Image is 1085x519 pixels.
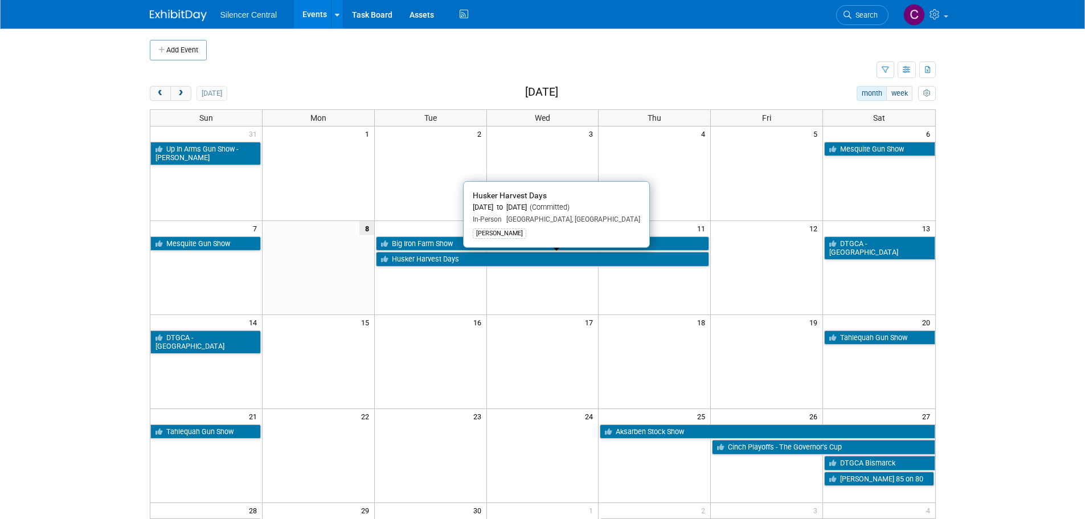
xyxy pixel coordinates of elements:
[472,503,486,517] span: 30
[921,409,935,423] span: 27
[360,315,374,329] span: 15
[588,126,598,141] span: 3
[808,315,822,329] span: 19
[824,236,935,260] a: DTGCA - [GEOGRAPHIC_DATA]
[150,236,261,251] a: Mesquite Gun Show
[472,409,486,423] span: 23
[584,315,598,329] span: 17
[925,503,935,517] span: 4
[473,203,640,212] div: [DATE] to [DATE]
[600,424,935,439] a: Aksarben Stock Show
[360,503,374,517] span: 29
[248,409,262,423] span: 21
[925,126,935,141] span: 6
[873,113,885,122] span: Sat
[921,221,935,235] span: 13
[824,456,935,471] a: DTGCA Bismarck
[359,221,374,235] span: 8
[700,126,710,141] span: 4
[150,40,207,60] button: Add Event
[588,503,598,517] span: 1
[150,142,261,165] a: Up In Arms Gun Show - [PERSON_NAME]
[252,221,262,235] span: 7
[851,11,878,19] span: Search
[584,409,598,423] span: 24
[150,424,261,439] a: Tahlequah Gun Show
[700,503,710,517] span: 2
[535,113,550,122] span: Wed
[376,236,710,251] a: Big Iron Farm Show
[762,113,771,122] span: Fri
[712,440,935,455] a: Cinch Playoffs - The Governor’s Cup
[696,315,710,329] span: 18
[812,503,822,517] span: 3
[473,191,547,200] span: Husker Harvest Days
[923,90,931,97] i: Personalize Calendar
[921,315,935,329] span: 20
[248,126,262,141] span: 31
[812,126,822,141] span: 5
[150,10,207,21] img: ExhibitDay
[196,86,227,101] button: [DATE]
[824,330,935,345] a: Tahlequah Gun Show
[150,86,171,101] button: prev
[476,126,486,141] span: 2
[886,86,912,101] button: week
[696,409,710,423] span: 25
[918,86,935,101] button: myCustomButton
[248,503,262,517] span: 28
[808,409,822,423] span: 26
[903,4,925,26] img: Cade Cox
[220,10,277,19] span: Silencer Central
[824,472,933,487] a: [PERSON_NAME] 85 on 80
[502,215,640,223] span: [GEOGRAPHIC_DATA], [GEOGRAPHIC_DATA]
[364,126,374,141] span: 1
[857,86,887,101] button: month
[836,5,889,25] a: Search
[824,142,935,157] a: Mesquite Gun Show
[472,315,486,329] span: 16
[424,113,437,122] span: Tue
[808,221,822,235] span: 12
[310,113,326,122] span: Mon
[648,113,661,122] span: Thu
[473,228,526,239] div: [PERSON_NAME]
[360,409,374,423] span: 22
[170,86,191,101] button: next
[696,221,710,235] span: 11
[150,330,261,354] a: DTGCA - [GEOGRAPHIC_DATA]
[376,252,710,267] a: Husker Harvest Days
[473,215,502,223] span: In-Person
[525,86,558,99] h2: [DATE]
[248,315,262,329] span: 14
[527,203,570,211] span: (Committed)
[199,113,213,122] span: Sun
